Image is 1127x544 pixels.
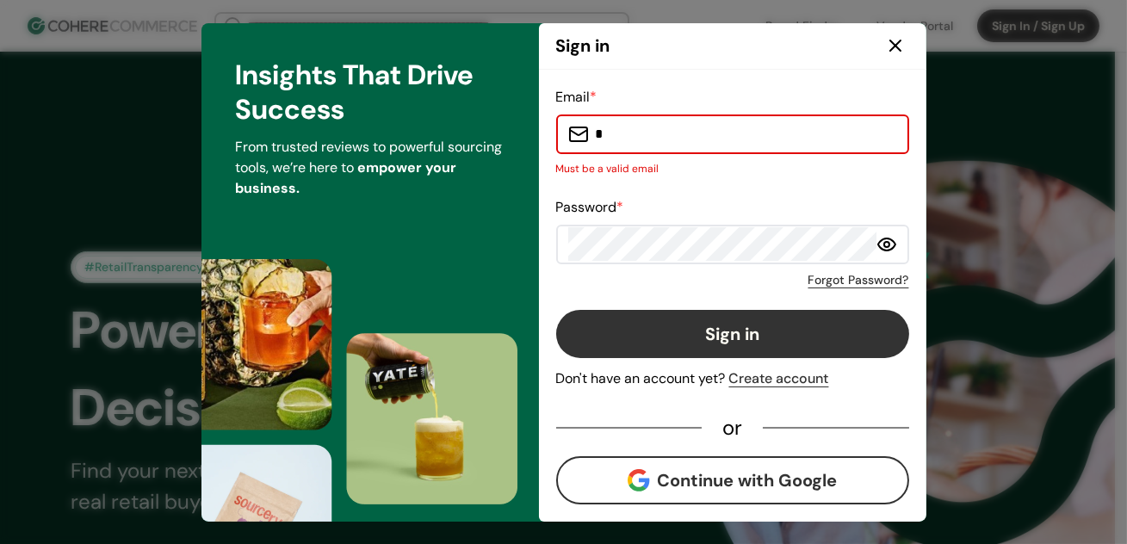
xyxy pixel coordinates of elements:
[702,420,763,436] div: or
[236,158,457,197] span: empower your business.
[556,456,909,504] button: Continue with Google
[556,161,909,176] p: Must be a valid email
[556,368,909,389] div: Don't have an account yet?
[236,137,505,199] p: From trusted reviews to powerful sourcing tools, we’re here to
[556,33,610,59] h2: Sign in
[556,198,624,216] label: Password
[236,58,505,127] h3: Insights That Drive Success
[556,88,598,106] label: Email
[729,368,829,389] div: Create account
[556,310,909,358] button: Sign in
[808,271,909,289] a: Forgot Password?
